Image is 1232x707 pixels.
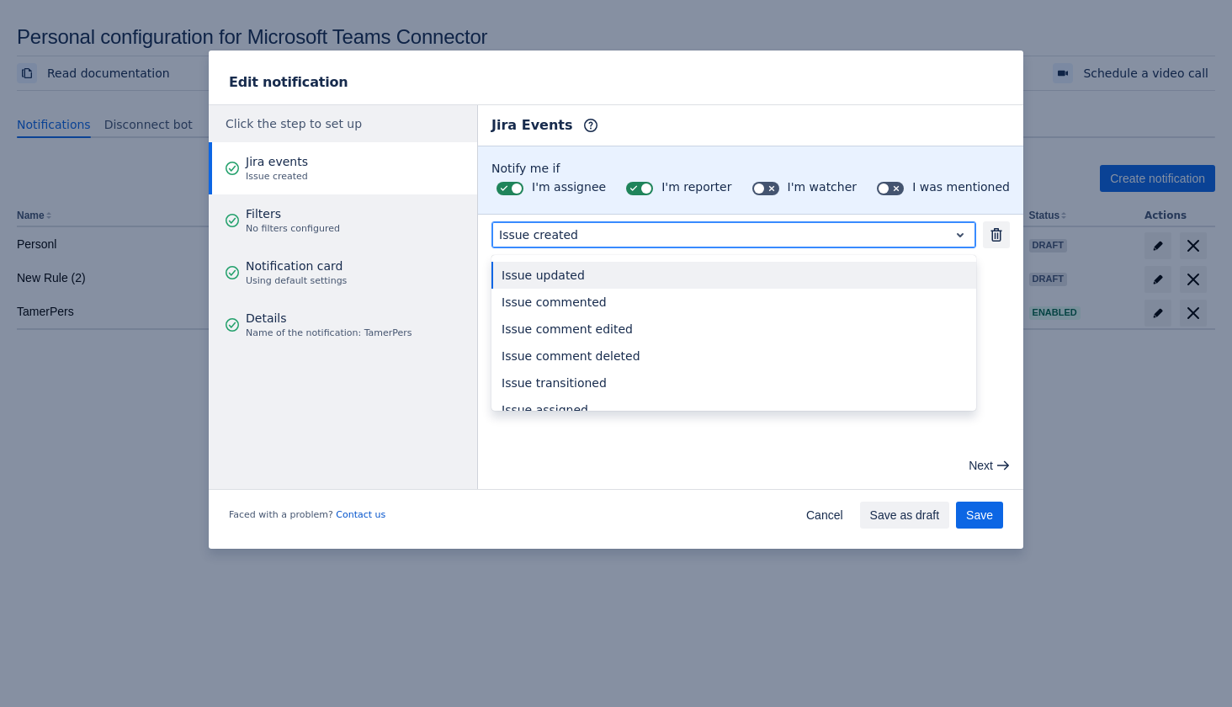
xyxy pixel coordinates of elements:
[226,117,362,130] span: Click the step to set up
[229,508,385,522] span: Faced with a problem?
[246,153,308,170] span: Jira events
[966,502,993,529] span: Save
[806,502,843,529] span: Cancel
[226,162,239,175] span: good
[950,225,970,245] span: open
[336,509,385,520] a: Contact us
[491,396,976,423] div: Issue assigned
[491,289,976,316] div: Issue commented
[491,343,976,369] div: Issue comment deleted
[969,452,993,479] span: Next
[661,180,731,194] span: I'm reporter
[246,170,308,183] span: Issue created
[870,502,940,529] span: Save as draft
[229,74,348,90] span: Edit notification
[860,502,950,529] button: Save as draft
[956,502,1003,529] button: Save
[491,369,976,396] div: Issue transitioned
[491,162,560,175] span: Notify me if
[246,327,412,340] span: Name of the notification: TamerPers
[788,180,858,194] span: I'm watcher
[959,452,1017,479] button: Next
[491,316,976,343] div: Issue comment edited
[912,180,1010,194] span: I was mentioned
[246,222,340,236] span: No filters configured
[246,274,347,288] span: Using default settings
[246,258,347,274] span: Notification card
[226,318,239,332] span: good
[246,205,340,222] span: Filters
[796,502,853,529] button: Cancel
[226,266,239,279] span: good
[491,262,976,289] div: Issue updated
[226,214,239,227] span: good
[491,115,572,136] span: Jira Events
[246,310,412,327] span: Details
[532,180,606,194] span: I'm assignee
